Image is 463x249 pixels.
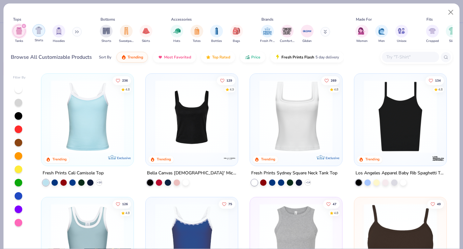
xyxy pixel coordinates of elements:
[117,156,131,160] span: Exclusive
[302,39,312,44] span: Gildan
[119,25,134,44] div: filter for Sweatpants
[336,80,415,153] img: 63ed7c8a-03b3-4701-9f69-be4b1adc9c5f
[386,53,435,61] input: Try "T-Shirt"
[251,55,260,60] span: Price
[280,25,294,44] button: filter button
[171,17,192,22] div: Accessories
[395,25,408,44] div: filter for Unisex
[251,169,337,177] div: Fresh Prints Sydney Square Neck Tank Top
[334,87,338,92] div: 4.8
[142,27,150,35] img: Skirts Image
[301,25,314,44] div: filter for Gildan
[426,25,439,44] div: filter for Cropped
[230,87,234,92] div: 4.9
[11,53,92,61] div: Browse All Customizable Products
[356,25,368,44] button: filter button
[122,79,128,82] span: 236
[230,25,243,44] button: filter button
[100,17,115,22] div: Bottoms
[32,25,45,44] button: filter button
[100,25,113,44] button: filter button
[219,199,235,208] button: Like
[305,181,310,185] span: + 14
[226,79,232,82] span: 129
[331,79,336,82] span: 269
[446,25,459,44] div: filter for Slim
[240,52,265,63] button: Price
[122,202,128,205] span: 126
[356,169,445,177] div: Los Angeles Apparel Baby Rib Spaghetti Tank
[275,55,280,60] img: flash.gif
[211,39,222,44] span: Bottles
[142,39,150,44] span: Skirts
[427,199,444,208] button: Like
[260,25,275,44] button: filter button
[119,25,134,44] button: filter button
[210,25,223,44] div: filter for Bottles
[356,17,372,22] div: Made For
[280,25,294,44] div: filter for Comfort Colors
[126,211,130,215] div: 4.8
[261,17,273,22] div: Brands
[140,25,152,44] div: filter for Skirts
[147,169,237,177] div: Bella Canvas [DEMOGRAPHIC_DATA]' Micro Ribbed Scoop Tank
[228,202,232,205] span: 75
[13,17,21,22] div: Tops
[356,39,368,44] span: Women
[375,25,388,44] button: filter button
[121,55,126,60] img: trending.gif
[113,199,131,208] button: Like
[449,27,456,35] img: Slim Image
[426,17,433,22] div: Fits
[119,39,134,44] span: Sweatpants
[438,87,443,92] div: 4.8
[429,27,436,35] img: Cropped Image
[321,76,340,85] button: Like
[101,39,111,44] span: Shorts
[103,27,110,35] img: Shorts Image
[210,25,223,44] button: filter button
[301,25,314,44] button: filter button
[126,87,130,92] div: 4.8
[173,27,181,35] img: Hats Image
[233,39,240,44] span: Bags
[190,25,203,44] div: filter for Totes
[201,52,235,63] button: Top Rated
[263,26,272,36] img: Fresh Prints Image
[323,199,340,208] button: Like
[15,39,23,44] span: Tanks
[280,39,294,44] span: Comfort Colors
[223,152,236,165] img: Bella + Canvas logo
[55,27,62,35] img: Hoodies Image
[282,26,292,36] img: Comfort Colors Image
[398,27,405,35] img: Unisex Image
[356,25,368,44] div: filter for Women
[52,25,65,44] div: filter for Hoodies
[233,27,240,35] img: Bags Image
[437,202,441,205] span: 49
[13,75,26,80] div: Filter By
[217,76,235,85] button: Like
[164,55,191,60] span: Most Favorited
[193,27,200,35] img: Totes Image
[270,52,344,63] button: Fresh Prints Flash5 day delivery
[35,38,43,43] span: Shirts
[173,39,180,44] span: Hats
[445,6,457,18] button: Close
[99,54,111,60] div: Sort By
[13,25,25,44] button: filter button
[206,55,211,60] img: TopRated.gif
[326,156,339,160] span: Exclusive
[213,27,220,35] img: Bottles Image
[190,25,203,44] button: filter button
[193,39,201,44] span: Totes
[123,27,130,35] img: Sweatpants Image
[230,25,243,44] div: filter for Bags
[212,55,230,60] span: Top Rated
[116,52,148,63] button: Trending
[426,39,439,44] span: Cropped
[302,26,312,36] img: Gildan Image
[432,152,444,165] img: Los Angeles Apparel logo
[395,25,408,44] button: filter button
[397,39,406,44] span: Unisex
